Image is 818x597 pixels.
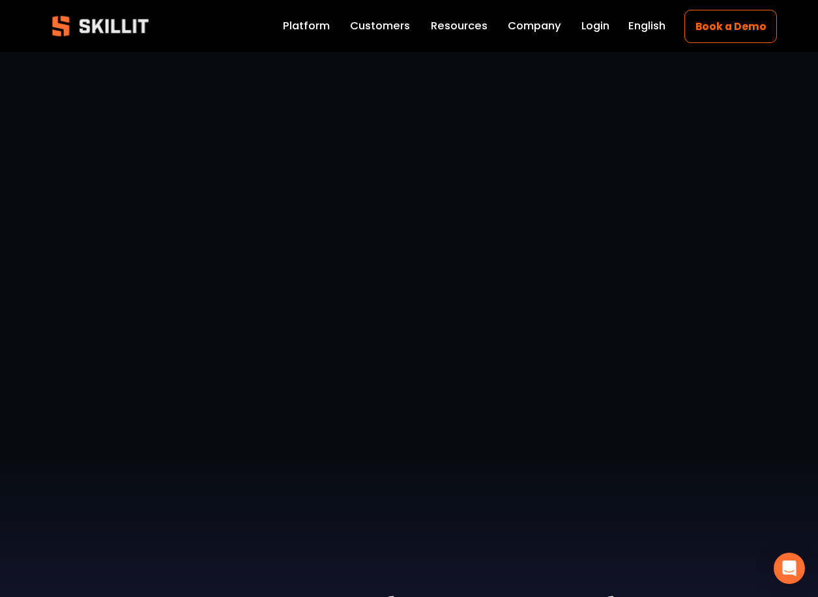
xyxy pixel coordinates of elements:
[283,17,330,35] a: Platform
[508,17,561,35] a: Company
[581,17,609,35] a: Login
[628,17,665,35] div: language picker
[41,106,778,520] iframe: Jack Nix Full Interview Skillit Testimonial
[350,17,410,35] a: Customers
[774,553,805,584] div: Open Intercom Messenger
[628,18,665,35] span: English
[684,10,777,43] a: Book a Demo
[431,18,488,35] span: Resources
[431,17,488,35] a: folder dropdown
[41,7,160,46] img: Skillit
